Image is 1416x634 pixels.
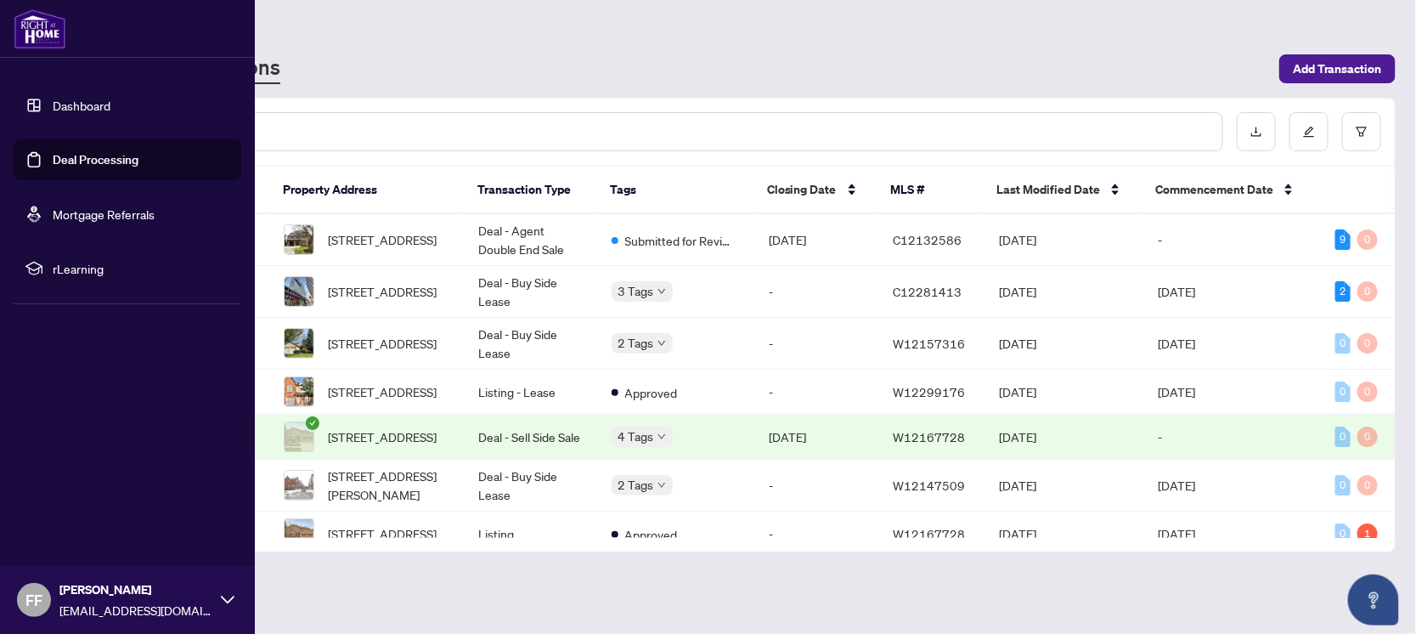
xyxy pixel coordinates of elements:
span: Submitted for Review [625,231,736,250]
th: Transaction Type [464,167,596,214]
span: Commencement Date [1155,180,1273,199]
td: - [755,460,879,512]
span: down [657,433,666,441]
span: C12132586 [893,232,962,247]
span: FF [25,588,42,612]
span: [DATE] [999,429,1036,444]
th: Last Modified Date [983,167,1142,214]
div: 0 [1357,475,1378,495]
td: - [755,512,879,557]
span: [STREET_ADDRESS] [328,382,437,401]
td: - [755,266,879,318]
img: thumbnail-img [285,329,313,358]
span: 2 Tags [618,475,654,495]
td: [DATE] [1145,460,1323,512]
td: Listing [465,512,597,557]
td: [DATE] [1145,512,1323,557]
img: logo [14,8,66,49]
td: Deal - Sell Side Sale [465,415,597,460]
td: - [1145,415,1323,460]
td: [DATE] [755,415,879,460]
a: Mortgage Referrals [53,207,155,222]
span: W12147509 [893,478,965,493]
img: thumbnail-img [285,519,313,548]
button: filter [1342,112,1381,151]
span: [STREET_ADDRESS] [328,334,437,353]
span: W12167728 [893,429,965,444]
td: Deal - Buy Side Lease [465,266,597,318]
td: [DATE] [755,214,879,266]
img: thumbnail-img [285,377,313,406]
div: 0 [1335,524,1351,544]
td: - [755,370,879,415]
a: Deal Processing [53,152,138,167]
td: Deal - Buy Side Lease [465,318,597,370]
div: 0 [1335,333,1351,354]
button: download [1237,112,1276,151]
span: [STREET_ADDRESS] [328,427,437,446]
span: down [657,287,666,296]
span: [DATE] [999,526,1036,541]
td: Listing - Lease [465,370,597,415]
span: Last Modified Date [996,180,1100,199]
img: thumbnail-img [285,422,313,451]
span: 3 Tags [618,281,654,301]
td: [DATE] [1145,370,1323,415]
span: [STREET_ADDRESS] [328,230,437,249]
div: 1 [1357,524,1378,544]
img: thumbnail-img [285,225,313,254]
button: Add Transaction [1279,54,1396,83]
span: [DATE] [999,232,1036,247]
span: filter [1356,126,1368,138]
span: [EMAIL_ADDRESS][DOMAIN_NAME] [59,601,212,620]
span: W12167728 [893,526,965,541]
th: Tags [596,167,753,214]
td: [DATE] [1145,318,1323,370]
div: 0 [1357,281,1378,302]
span: [DATE] [999,336,1036,351]
div: 0 [1357,333,1378,354]
span: [DATE] [999,384,1036,399]
img: thumbnail-img [285,277,313,306]
th: Commencement Date [1142,167,1318,214]
div: 0 [1335,382,1351,402]
span: [STREET_ADDRESS] [328,282,437,301]
th: Closing Date [753,167,877,214]
span: Approved [625,525,678,544]
span: C12281413 [893,284,962,299]
div: 0 [1357,427,1378,447]
td: Deal - Agent Double End Sale [465,214,597,266]
span: Closing Date [767,180,837,199]
span: [STREET_ADDRESS][PERSON_NAME] [328,467,451,504]
td: Deal - Buy Side Lease [465,460,597,512]
th: MLS # [877,167,983,214]
span: W12157316 [893,336,965,351]
div: 0 [1357,229,1378,250]
td: - [1145,214,1323,266]
span: rLearning [53,259,229,278]
span: [STREET_ADDRESS] [328,524,437,543]
button: edit [1289,112,1329,151]
span: down [657,481,666,490]
span: edit [1303,126,1315,138]
td: [DATE] [1145,266,1323,318]
div: 0 [1357,382,1378,402]
span: [PERSON_NAME] [59,580,212,599]
span: W12299176 [893,384,965,399]
span: [DATE] [999,284,1036,299]
div: 0 [1335,475,1351,495]
span: Add Transaction [1293,55,1382,82]
div: 9 [1335,229,1351,250]
span: download [1250,126,1262,138]
a: Dashboard [53,98,110,113]
span: down [657,339,666,348]
span: 2 Tags [618,333,654,353]
th: Property Address [269,167,464,214]
div: 2 [1335,281,1351,302]
span: Approved [625,383,678,402]
button: Open asap [1348,575,1399,626]
td: - [755,318,879,370]
img: thumbnail-img [285,471,313,500]
span: 4 Tags [618,427,654,446]
span: [DATE] [999,478,1036,493]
